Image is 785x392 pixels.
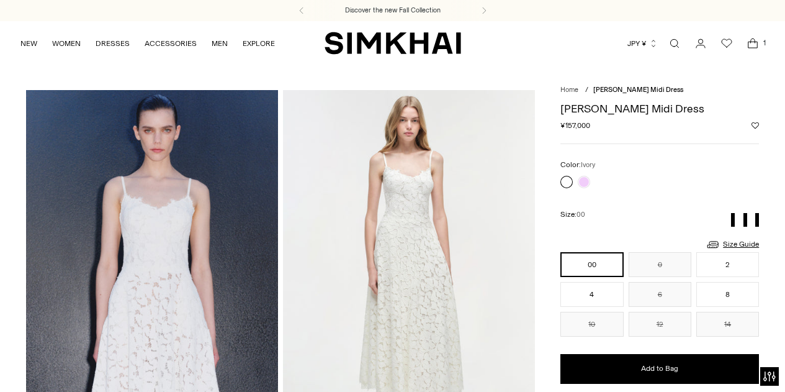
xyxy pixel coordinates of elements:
[560,86,578,94] a: Home
[560,120,590,131] span: ¥157,000
[560,85,759,96] nav: breadcrumbs
[560,209,585,221] label: Size:
[696,252,759,277] button: 2
[576,211,585,219] span: 00
[641,363,678,374] span: Add to Bag
[593,86,683,94] span: [PERSON_NAME] Midi Dress
[740,31,765,56] a: Open cart modal
[560,252,623,277] button: 00
[627,30,658,57] button: JPY ¥
[560,312,623,337] button: 10
[20,30,37,57] a: NEW
[560,282,623,307] button: 4
[325,31,461,55] a: SIMKHAI
[696,282,759,307] button: 8
[688,31,713,56] a: Go to the account page
[662,31,687,56] a: Open search modal
[243,30,275,57] a: EXPLORE
[759,37,770,48] span: 1
[145,30,197,57] a: ACCESSORIES
[696,312,759,337] button: 14
[629,252,691,277] button: 0
[560,159,595,171] label: Color:
[751,122,759,129] button: Add to Wishlist
[714,31,739,56] a: Wishlist
[96,30,130,57] a: DRESSES
[629,282,691,307] button: 6
[345,6,441,16] a: Discover the new Fall Collection
[560,103,759,114] h1: [PERSON_NAME] Midi Dress
[706,237,759,252] a: Size Guide
[581,161,595,169] span: Ivory
[52,30,81,57] a: WOMEN
[585,85,588,96] div: /
[629,312,691,337] button: 12
[212,30,228,57] a: MEN
[560,354,759,384] button: Add to Bag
